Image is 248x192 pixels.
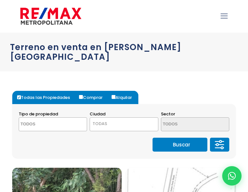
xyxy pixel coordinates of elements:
label: Comprar [77,91,109,104]
h1: Terreno en venta en [PERSON_NAME][GEOGRAPHIC_DATA] [10,42,238,62]
input: Alquilar [112,95,115,99]
input: Todas las Propiedades [17,95,21,99]
button: Buscar [153,138,207,152]
textarea: Search [19,118,74,132]
label: Todas las Propiedades [15,91,76,104]
span: Sector [161,111,175,117]
span: TODAS [93,121,107,127]
a: mobile menu [219,11,230,22]
span: Tipo de propiedad [19,111,58,117]
span: Ciudad [90,111,105,117]
label: Alquilar [110,91,138,104]
textarea: Search [161,118,216,132]
span: TODAS [90,117,158,131]
span: TODAS [90,119,158,128]
img: remax-metropolitana-logo [20,6,81,26]
input: Comprar [79,95,83,99]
